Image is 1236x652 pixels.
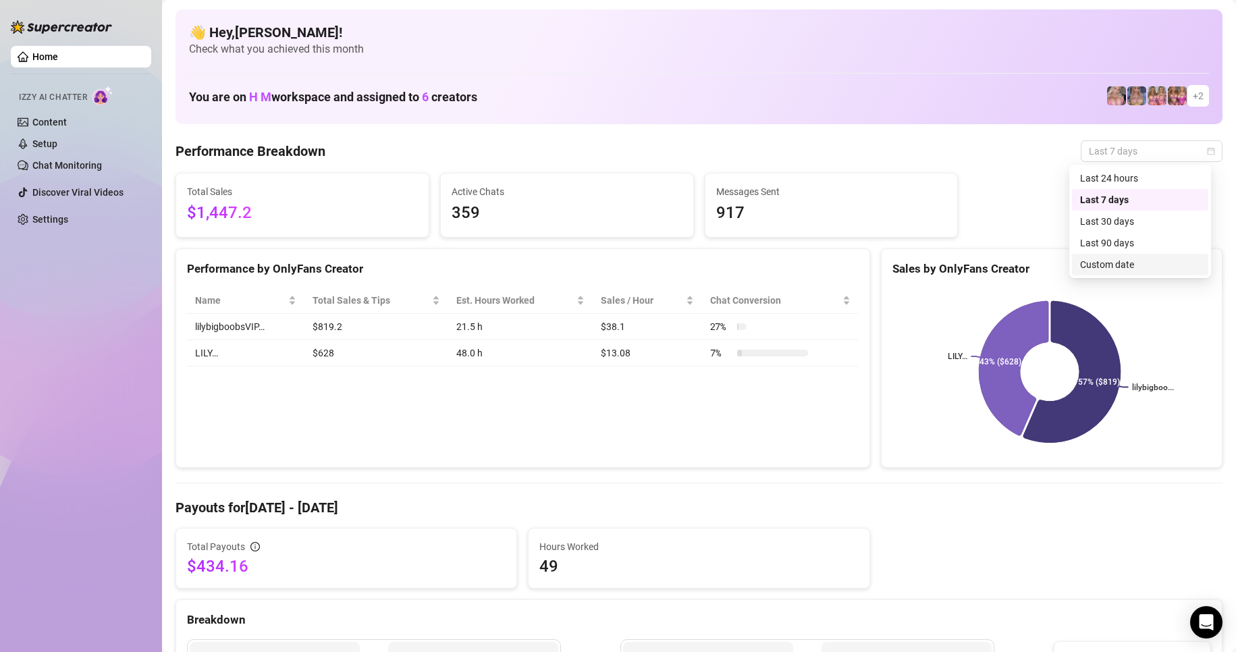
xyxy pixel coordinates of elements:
th: Sales / Hour [593,288,702,314]
img: lilybigboobvip [1107,86,1126,105]
div: Last 30 days [1080,214,1200,229]
div: Last 7 days [1080,192,1200,207]
img: lilybigboobs [1127,86,1146,105]
th: Chat Conversion [702,288,859,314]
div: Sales by OnlyFans Creator [892,260,1211,278]
img: hotmomlove [1168,86,1187,105]
span: 7 % [710,346,732,360]
span: Total Sales & Tips [313,293,429,308]
th: Total Sales & Tips [304,288,448,314]
span: Last 7 days [1089,141,1214,161]
h4: 👋 Hey, [PERSON_NAME] ! [189,23,1209,42]
a: Setup [32,138,57,149]
span: Izzy AI Chatter [19,91,87,104]
span: + 2 [1193,88,1204,103]
h4: Performance Breakdown [176,142,325,161]
td: $819.2 [304,314,448,340]
div: Open Intercom Messenger [1190,606,1222,639]
span: $1,447.2 [187,200,418,226]
a: Content [32,117,67,128]
td: LILY… [187,340,304,366]
span: H M [249,90,271,104]
span: Check what you achieved this month [189,42,1209,57]
span: calendar [1207,147,1215,155]
span: Total Sales [187,184,418,199]
div: Breakdown [187,611,1211,629]
div: Custom date [1072,254,1208,275]
div: Last 90 days [1072,232,1208,254]
span: Sales / Hour [601,293,683,308]
a: Discover Viral Videos [32,187,124,198]
h1: You are on workspace and assigned to creators [189,90,477,105]
text: LILY… [947,352,967,361]
img: hotmomsvip [1148,86,1166,105]
div: Est. Hours Worked [456,293,574,308]
td: $38.1 [593,314,702,340]
a: Home [32,51,58,62]
td: $13.08 [593,340,702,366]
td: 48.0 h [448,340,593,366]
span: 27 % [710,319,732,334]
span: $434.16 [187,555,506,577]
span: 359 [452,200,682,226]
span: 917 [716,200,947,226]
img: AI Chatter [92,86,113,105]
td: $628 [304,340,448,366]
div: Last 24 hours [1080,171,1200,186]
span: 6 [422,90,429,104]
td: lilybigboobsVIP… [187,314,304,340]
div: Performance by OnlyFans Creator [187,260,859,278]
a: Chat Monitoring [32,160,102,171]
span: Total Payouts [187,539,245,554]
div: Custom date [1080,257,1200,272]
span: 49 [539,555,858,577]
th: Name [187,288,304,314]
span: Active Chats [452,184,682,199]
span: Hours Worked [539,539,858,554]
td: 21.5 h [448,314,593,340]
span: Name [195,293,286,308]
span: Chat Conversion [710,293,840,308]
h4: Payouts for [DATE] - [DATE] [176,498,1222,517]
div: Last 90 days [1080,236,1200,250]
div: Last 24 hours [1072,167,1208,189]
a: Settings [32,214,68,225]
div: Last 7 days [1072,189,1208,211]
span: info-circle [250,542,260,551]
text: lilybigboo... [1133,383,1175,392]
span: Messages Sent [716,184,947,199]
img: logo-BBDzfeDw.svg [11,20,112,34]
div: Last 30 days [1072,211,1208,232]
